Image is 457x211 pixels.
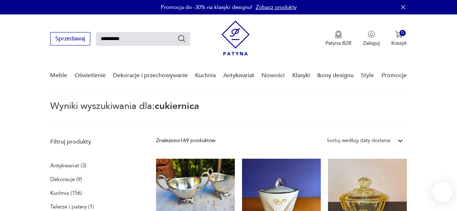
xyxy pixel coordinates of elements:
[113,62,188,89] a: Dekoracje i przechowywanie
[335,31,342,39] img: Ikona medalu
[50,102,407,123] p: Wyniki wyszukiwania dla:
[155,100,199,113] span: cukiernica
[391,40,407,47] p: Koszyk
[363,31,380,47] button: Zaloguj
[50,161,86,171] a: Antykwariat (3)
[327,137,390,145] div: Sortuj według daty dodania
[262,62,285,89] a: Nowości
[223,62,254,89] a: Antykwariat
[292,62,310,89] a: Klasyki
[325,31,352,47] button: Patyna B2B
[50,32,90,45] button: Sprzedawaj
[156,137,215,145] div: Znaleziono 169 produktów
[400,30,406,36] div: 0
[50,62,67,89] a: Meble
[75,62,106,89] a: Oświetlenie
[161,4,252,11] p: Promocja do -30% na klasyki designu!
[50,138,139,146] p: Filtruj produkty
[256,4,297,11] a: Zobacz produkty
[368,31,375,38] img: Ikonka użytkownika
[363,40,380,47] p: Zaloguj
[325,40,352,47] p: Patyna B2B
[391,31,407,47] button: 0Koszyk
[432,182,453,202] iframe: Smartsupp widget button
[177,34,186,43] button: Szukaj
[361,62,374,89] a: Style
[50,174,82,184] a: Dekoracje (9)
[221,21,250,56] img: Patyna - sklep z meblami i dekoracjami vintage
[50,37,90,42] a: Sprzedawaj
[195,62,216,89] a: Kuchnia
[381,62,407,89] a: Promocje
[50,188,82,198] a: Kuchnia (156)
[317,62,354,89] a: Ikony designu
[325,31,352,47] a: Ikona medaluPatyna B2B
[395,31,402,38] img: Ikona koszyka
